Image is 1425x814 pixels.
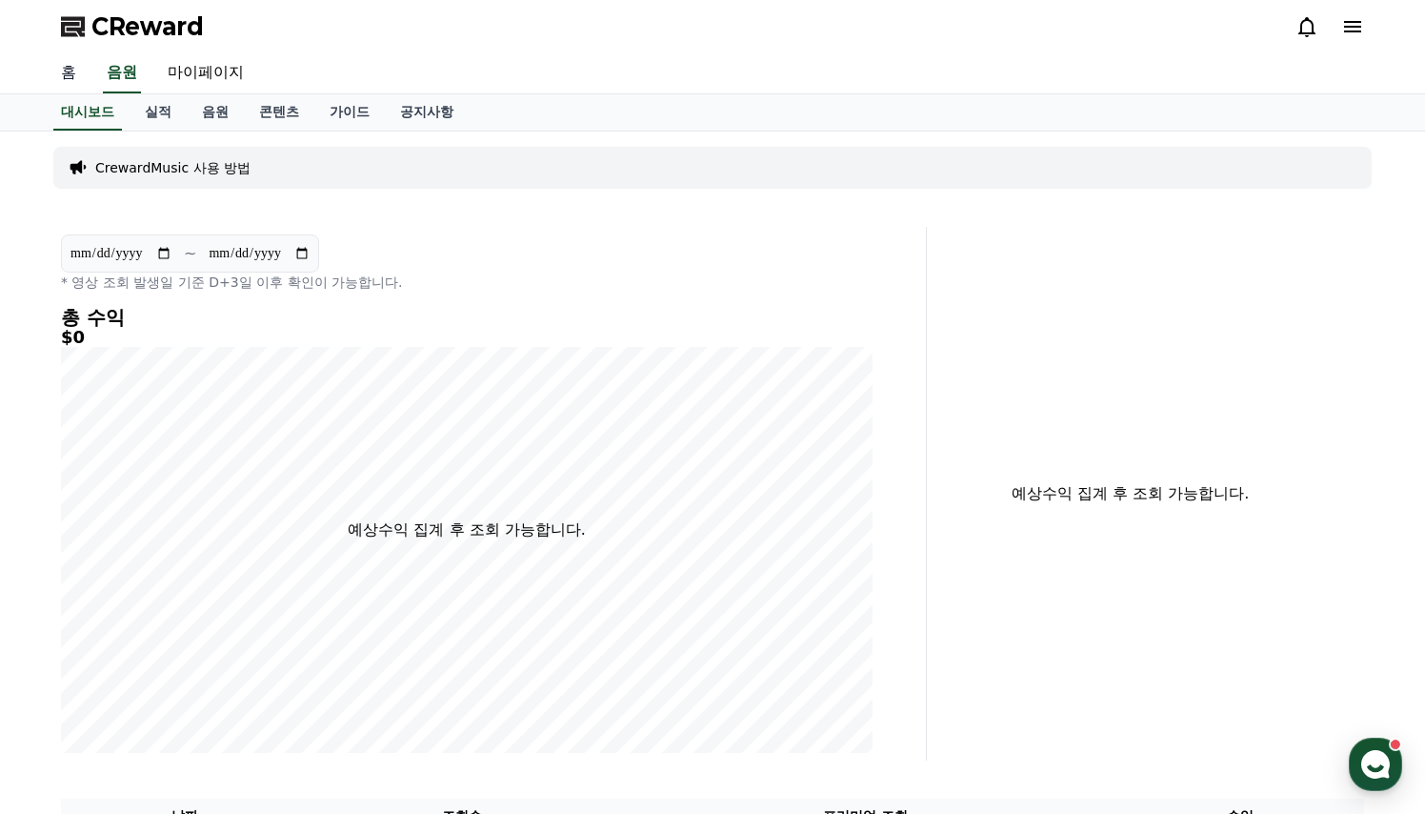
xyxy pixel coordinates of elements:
[46,53,91,93] a: 홈
[152,53,259,93] a: 마이페이지
[61,273,873,292] p: * 영상 조회 발생일 기준 D+3일 이후 확인이 가능합니다.
[348,519,585,541] p: 예상수익 집계 후 조회 가능합니다.
[314,94,385,131] a: 가이드
[174,634,197,649] span: 대화
[244,94,314,131] a: 콘텐츠
[61,11,204,42] a: CReward
[53,94,122,131] a: 대시보드
[6,604,126,652] a: 홈
[130,94,187,131] a: 실적
[61,307,873,328] h4: 총 수익
[942,482,1318,505] p: 예상수익 집계 후 조회 가능합니다.
[91,11,204,42] span: CReward
[184,242,196,265] p: ~
[95,158,251,177] a: CrewardMusic 사용 방법
[126,604,246,652] a: 대화
[385,94,469,131] a: 공지사항
[60,633,71,648] span: 홈
[187,94,244,131] a: 음원
[61,328,873,347] h5: $0
[294,633,317,648] span: 설정
[246,604,366,652] a: 설정
[103,53,141,93] a: 음원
